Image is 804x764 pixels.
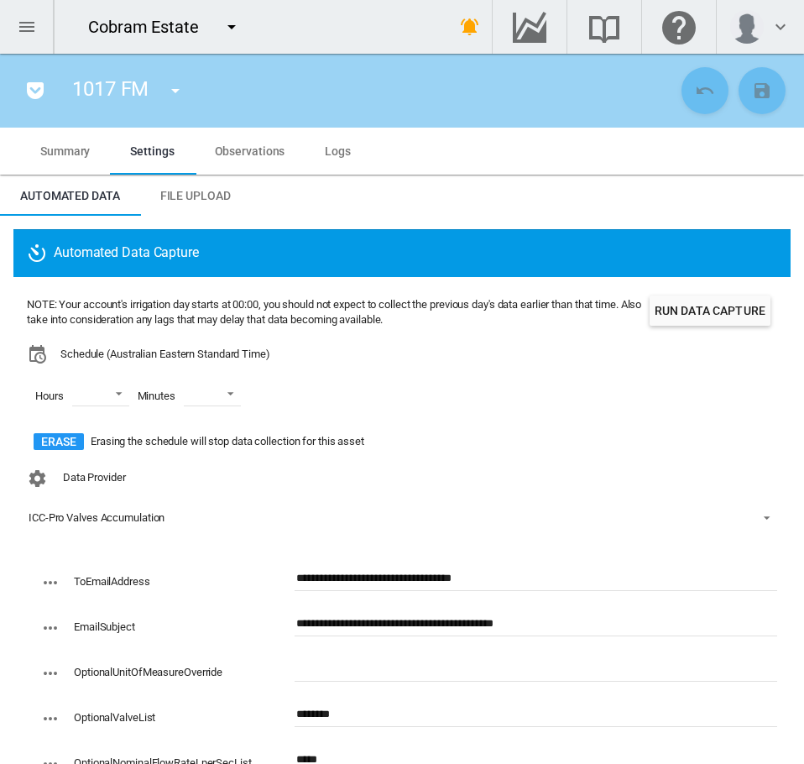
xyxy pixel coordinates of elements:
[34,433,84,450] button: Erase
[60,347,270,362] span: Schedule (Australian Eastern Standard Time)
[730,10,764,44] img: profile.jpg
[20,189,120,202] span: Automated Data
[40,618,60,638] md-icon: icon-dots-horizontal
[659,17,699,37] md-icon: Click here for help
[453,10,487,44] button: icon-bell-ring
[739,67,786,114] button: Save Changes
[695,81,715,101] md-icon: icon-undo
[40,709,60,729] md-icon: icon-dots-horizontal
[40,663,60,683] md-icon: icon-dots-horizontal
[770,17,791,37] md-icon: icon-chevron-down
[27,344,47,364] md-icon: icon-calendar-clock
[215,10,248,44] button: icon-menu-down
[129,380,184,412] span: Minutes
[160,189,231,202] span: File Upload
[74,666,222,678] label: OptionalUnitOfMeasureOverride
[222,17,242,37] md-icon: icon-menu-down
[509,17,550,37] md-icon: Go to the Data Hub
[584,17,624,37] md-icon: Search the knowledge base
[40,144,90,158] span: Summary
[29,511,164,524] div: ICC-Pro Valves Accumulation
[63,472,126,484] span: Data Provider
[74,620,135,633] label: EmailSubject
[27,243,199,264] span: Automated Data Capture
[681,67,728,114] button: Cancel Changes
[215,144,285,158] span: Observations
[25,81,45,101] md-icon: icon-pocket
[18,74,52,107] button: icon-pocket
[325,144,351,158] span: Logs
[27,243,54,264] md-icon: icon-camera-timer
[27,380,72,412] span: Hours
[88,15,214,39] div: Cobram Estate
[74,575,150,588] label: ToEmailAddress
[165,81,185,101] md-icon: icon-menu-down
[27,505,777,531] md-select: Configuration: ICC-Pro Valves Accumulation
[40,573,60,593] md-icon: icon-dots-horizontal
[752,81,772,101] md-icon: icon-content-save
[650,296,770,326] button: Run Data Capture
[159,74,192,107] button: icon-menu-down
[27,297,643,327] div: NOTE: Your account's irrigation day starts at 00:00, you should not expect to collect the previou...
[91,434,364,449] span: Erasing the schedule will stop data collection for this asset
[460,17,480,37] md-icon: icon-bell-ring
[74,711,155,724] label: OptionalValveList
[72,77,149,101] span: 1017 FM
[27,468,47,489] md-icon: icon-cog
[17,17,37,37] md-icon: icon-menu
[130,144,174,158] span: Settings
